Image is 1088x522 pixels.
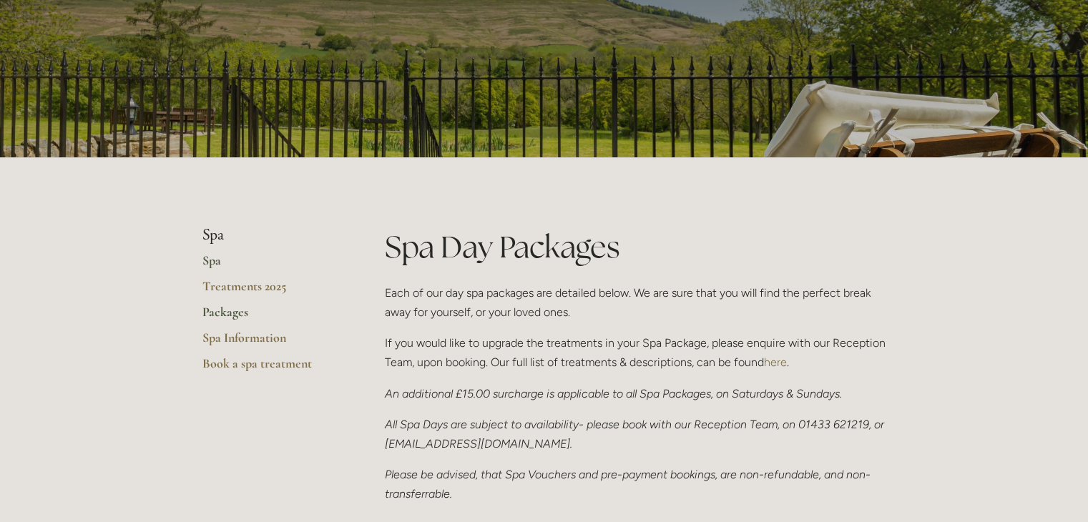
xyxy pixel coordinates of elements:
a: Packages [202,304,339,330]
h1: Spa Day Packages [385,226,886,268]
a: Book a spa treatment [202,355,339,381]
p: If you would like to upgrade the treatments in your Spa Package, please enquire with our Receptio... [385,333,886,372]
li: Spa [202,226,339,245]
em: An additional £15.00 surcharge is applicable to all Spa Packages, on Saturdays & Sundays. [385,387,842,400]
a: here [764,355,787,369]
a: Spa Information [202,330,339,355]
a: Treatments 2025 [202,278,339,304]
p: Each of our day spa packages are detailed below. We are sure that you will find the perfect break... [385,283,886,322]
em: All Spa Days are subject to availability- please book with our Reception Team, on 01433 621219, o... [385,418,887,450]
a: Spa [202,252,339,278]
em: Please be advised, that Spa Vouchers and pre-payment bookings, are non-refundable, and non-transf... [385,468,871,501]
